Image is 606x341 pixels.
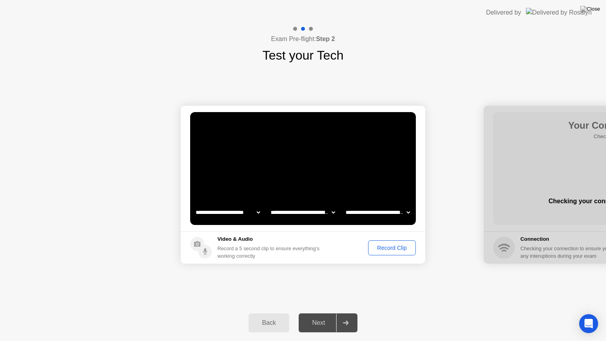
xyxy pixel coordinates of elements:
button: Back [249,313,289,332]
div: Delivered by [486,8,521,17]
h5: Video & Audio [217,235,323,243]
select: Available microphones [344,204,411,220]
h4: Exam Pre-flight: [271,34,335,44]
select: Available speakers [269,204,337,220]
div: Back [251,319,287,326]
div: Next [301,319,336,326]
div: Record Clip [371,245,413,251]
button: Next [299,313,357,332]
div: Open Intercom Messenger [579,314,598,333]
h1: Test your Tech [262,46,344,65]
img: Close [580,6,600,12]
div: Record a 5 second clip to ensure everything’s working correctly [217,245,323,260]
b: Step 2 [316,36,335,42]
select: Available cameras [194,204,262,220]
img: Delivered by Rosalyn [526,8,592,17]
button: Record Clip [368,240,416,255]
